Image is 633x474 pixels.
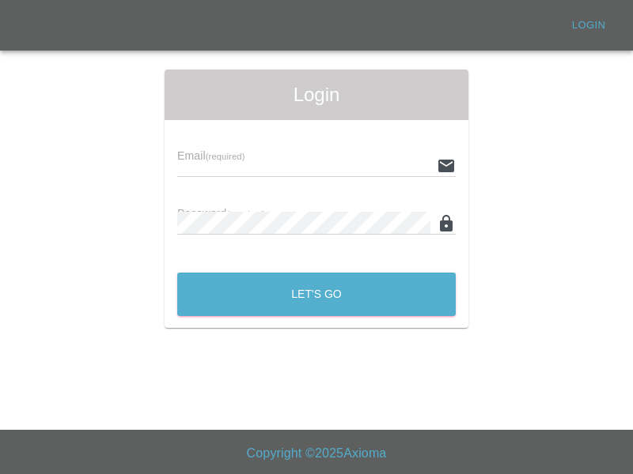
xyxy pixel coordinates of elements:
[206,152,245,161] small: (required)
[177,207,266,220] span: Password
[13,442,620,465] h6: Copyright © 2025 Axioma
[177,149,244,162] span: Email
[177,82,456,107] span: Login
[227,209,267,219] small: (required)
[177,273,456,316] button: Let's Go
[563,13,614,38] a: Login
